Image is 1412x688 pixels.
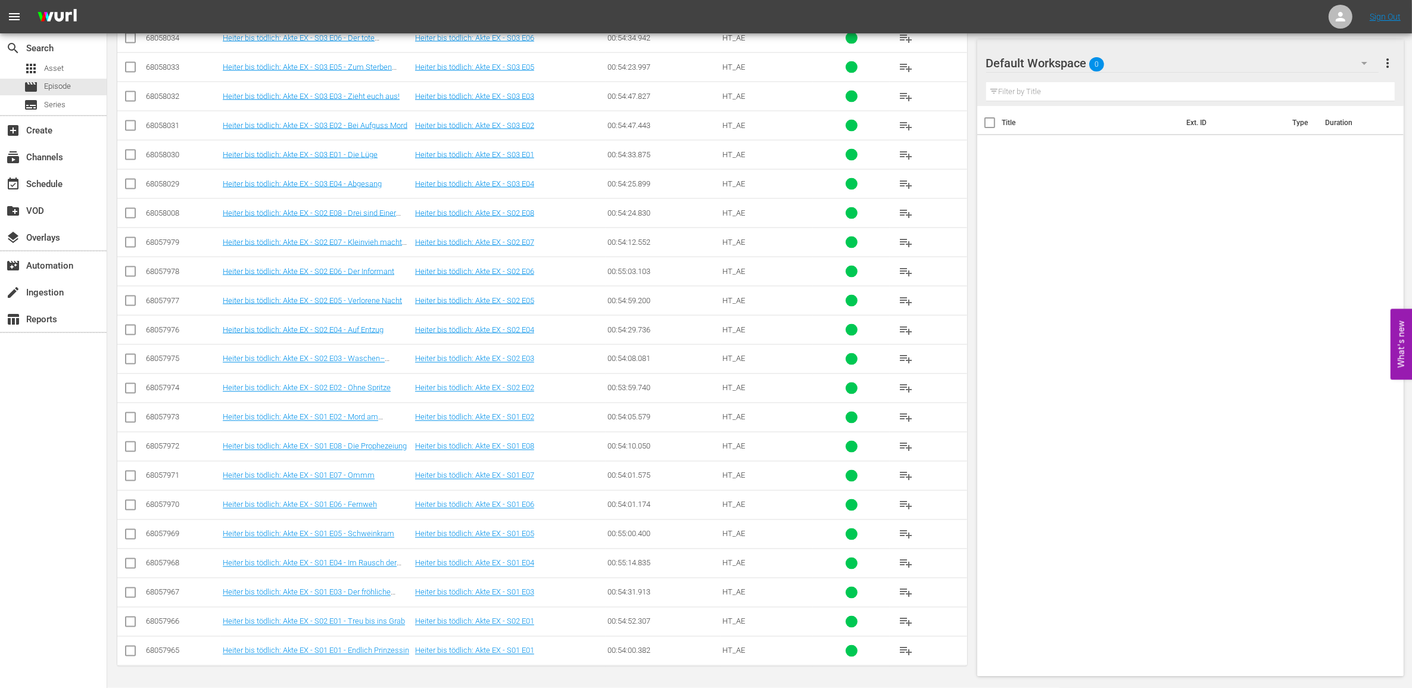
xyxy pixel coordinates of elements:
[722,413,745,422] span: HT_AE
[899,440,913,454] span: playlist_add
[223,63,397,80] a: Heiter bis tödlich: Akte EX - S03 E05 - Zum Sterben schön
[892,24,920,52] button: playlist_add
[223,208,401,226] a: Heiter bis tödlich: Akte EX - S02 E08 - Drei sind Einer zuviel
[607,559,719,568] div: 00:55:14.835
[899,89,913,104] span: playlist_add
[899,498,913,512] span: playlist_add
[722,150,745,159] span: HT_AE
[892,403,920,432] button: playlist_add
[722,238,745,247] span: HT_AE
[722,296,745,305] span: HT_AE
[899,586,913,600] span: playlist_add
[415,238,534,247] a: Heiter bis tödlich: Akte EX - S02 E07
[415,646,534,655] a: Heiter bis tödlich: Akte EX - S01 E01
[892,491,920,519] button: playlist_add
[607,384,719,393] div: 00:53:59.740
[892,141,920,169] button: playlist_add
[899,177,913,191] span: playlist_add
[6,204,20,218] span: VOD
[892,432,920,461] button: playlist_add
[722,588,745,597] span: HT_AE
[722,384,745,393] span: HT_AE
[607,208,719,217] div: 00:54:24.830
[223,354,389,372] a: Heiter bis tödlich: Akte EX - S02 E03 - Waschen–Schleudern–Morden
[899,644,913,658] span: playlist_add
[223,413,383,431] a: Heiter bis tödlich: Akte EX - S01 E02 - Mord am [PERSON_NAME]
[722,179,745,188] span: HT_AE
[44,99,66,111] span: Series
[146,530,219,538] div: 68057969
[223,150,378,159] a: Heiter bis tödlich: Akte EX - S03 E01 - Die Lüge
[892,257,920,286] button: playlist_add
[223,384,391,393] a: Heiter bis tödlich: Akte EX - S02 E02 - Ohne Spritze
[6,285,20,300] span: Ingestion
[1179,106,1286,139] th: Ext. ID
[892,520,920,549] button: playlist_add
[146,500,219,509] div: 68057970
[146,121,219,130] div: 68058031
[899,119,913,133] span: playlist_add
[722,325,745,334] span: HT_AE
[223,500,377,509] a: Heiter bis tödlich: Akte EX - S01 E06 - Fernweh
[415,150,534,159] a: Heiter bis tödlich: Akte EX - S03 E01
[223,121,407,130] a: Heiter bis tödlich: Akte EX - S03 E02 - Bei Aufguss Mord
[24,80,38,94] span: Episode
[607,354,719,363] div: 00:54:08.081
[146,559,219,568] div: 68057968
[146,588,219,597] div: 68057967
[223,179,382,188] a: Heiter bis tödlich: Akte EX - S03 E04 - Abgesang
[146,471,219,480] div: 68057971
[415,442,534,451] a: Heiter bis tödlich: Akte EX - S01 E08
[1380,56,1395,70] span: more_vert
[223,267,394,276] a: Heiter bis tödlich: Akte EX - S02 E06 - Der Informant
[6,123,20,138] span: Create
[415,500,534,509] a: Heiter bis tödlich: Akte EX - S01 E06
[722,559,745,568] span: HT_AE
[899,615,913,629] span: playlist_add
[899,381,913,396] span: playlist_add
[607,646,719,655] div: 00:54:00.382
[146,92,219,101] div: 68058032
[415,208,534,217] a: Heiter bis tödlich: Akte EX - S02 E08
[899,264,913,279] span: playlist_add
[892,345,920,373] button: playlist_add
[223,92,400,101] a: Heiter bis tödlich: Akte EX - S03 E03 - Zieht euch aus!
[899,323,913,337] span: playlist_add
[24,61,38,76] span: Asset
[146,617,219,626] div: 68057966
[415,471,534,480] a: Heiter bis tödlich: Akte EX - S01 E07
[722,354,745,363] span: HT_AE
[146,384,219,393] div: 68057974
[892,228,920,257] button: playlist_add
[899,60,913,74] span: playlist_add
[892,199,920,228] button: playlist_add
[899,410,913,425] span: playlist_add
[899,469,913,483] span: playlist_add
[146,442,219,451] div: 68057972
[6,177,20,191] span: Schedule
[892,316,920,344] button: playlist_add
[722,471,745,480] span: HT_AE
[607,325,719,334] div: 00:54:29.736
[892,637,920,665] button: playlist_add
[7,10,21,24] span: menu
[607,296,719,305] div: 00:54:59.200
[146,413,219,422] div: 68057973
[223,33,379,51] a: Heiter bis tödlich: Akte EX - S03 E06 - Der tote Buchhändler
[415,121,534,130] a: Heiter bis tödlich: Akte EX - S03 E02
[415,63,534,71] a: Heiter bis tödlich: Akte EX - S03 E05
[722,530,745,538] span: HT_AE
[892,287,920,315] button: playlist_add
[607,442,719,451] div: 00:54:10.050
[223,296,402,305] a: Heiter bis tödlich: Akte EX - S02 E05 - Verlorene Nacht
[607,588,719,597] div: 00:54:31.913
[146,208,219,217] div: 68058008
[892,462,920,490] button: playlist_add
[146,325,219,334] div: 68057976
[607,179,719,188] div: 00:54:25.899
[223,646,409,655] a: Heiter bis tödlich: Akte EX - S01 E01 - Endlich Prinzessin
[722,267,745,276] span: HT_AE
[899,31,913,45] span: playlist_add
[722,617,745,626] span: HT_AE
[722,208,745,217] span: HT_AE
